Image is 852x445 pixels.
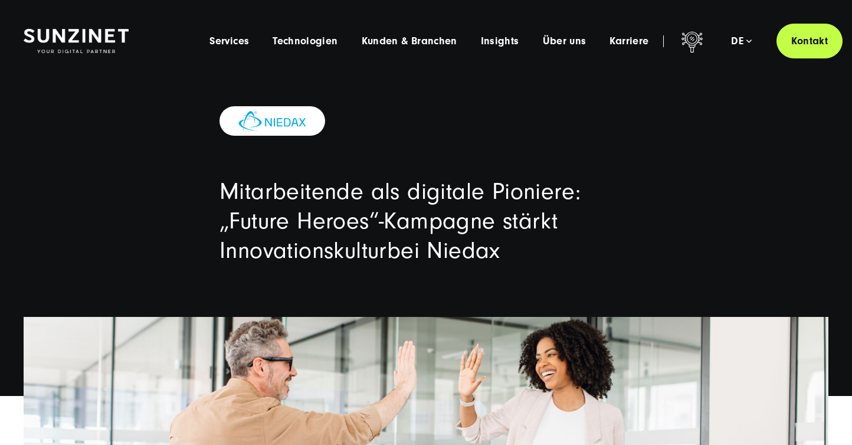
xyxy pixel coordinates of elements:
a: Karriere [609,35,648,47]
img: niedax-logo [238,111,306,131]
a: Insights [481,35,519,47]
span: bei [387,237,420,264]
img: SUNZINET Full Service Digital Agentur [24,29,129,54]
div: de [731,35,752,47]
span: „Future Heroes“-Kampagne [219,208,496,234]
a: Technologien [273,35,337,47]
a: Kunden & Branchen [362,35,457,47]
a: Über uns [543,35,586,47]
a: Services [209,35,249,47]
span: Niedax [427,237,500,264]
span: novationskultur [238,237,387,264]
span: Mitarbeitende als digitale Pioniere: [219,178,581,205]
a: Kontakt [776,24,843,58]
span: n [225,237,237,264]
